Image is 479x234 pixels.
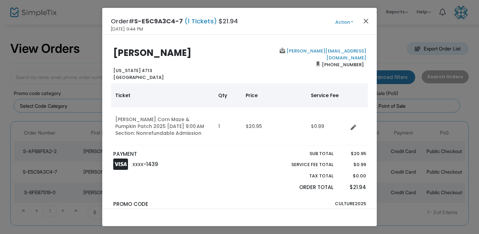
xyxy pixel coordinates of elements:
div: Data table [111,83,368,145]
td: $20.95 [242,107,307,145]
a: [PERSON_NAME][EMAIL_ADDRESS][DOMAIN_NAME] [285,48,366,61]
p: Promo Code [113,200,236,208]
th: Qty [214,83,242,107]
p: $21.94 [340,184,366,191]
button: Action [324,19,365,26]
p: Sub total [275,150,334,157]
p: $0.99 [340,161,366,168]
p: Order Total [275,184,334,191]
td: $0.99 [307,107,348,145]
b: [PERSON_NAME] [113,47,191,59]
span: S-E5C9A3C4-7 [134,17,183,25]
th: Price [242,83,307,107]
td: 1 [214,107,242,145]
button: Close [362,16,371,25]
p: PAYMENT [113,150,236,158]
b: [US_STATE] 4713 [GEOGRAPHIC_DATA] [113,67,164,81]
p: $0.00 [340,173,366,179]
h4: Order# $21.94 [111,16,238,26]
span: (1 Tickets) [183,17,219,25]
span: -1439 [143,161,158,168]
p: Tax Total [275,173,334,179]
div: CULTURE2025 [239,200,369,213]
th: Ticket [111,83,214,107]
th: Service Fee [307,83,348,107]
span: [PHONE_NUMBER] [320,59,366,70]
td: [PERSON_NAME] Corn Maze & Pumpkin Patch 2025 [DATE] 9:00 AM Section: Nonrefundable Admission [111,107,214,145]
p: Service Fee Total [275,161,334,168]
span: XXXX [132,162,143,167]
span: [DATE] 9:44 PM [111,26,143,33]
p: $20.95 [340,150,366,157]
